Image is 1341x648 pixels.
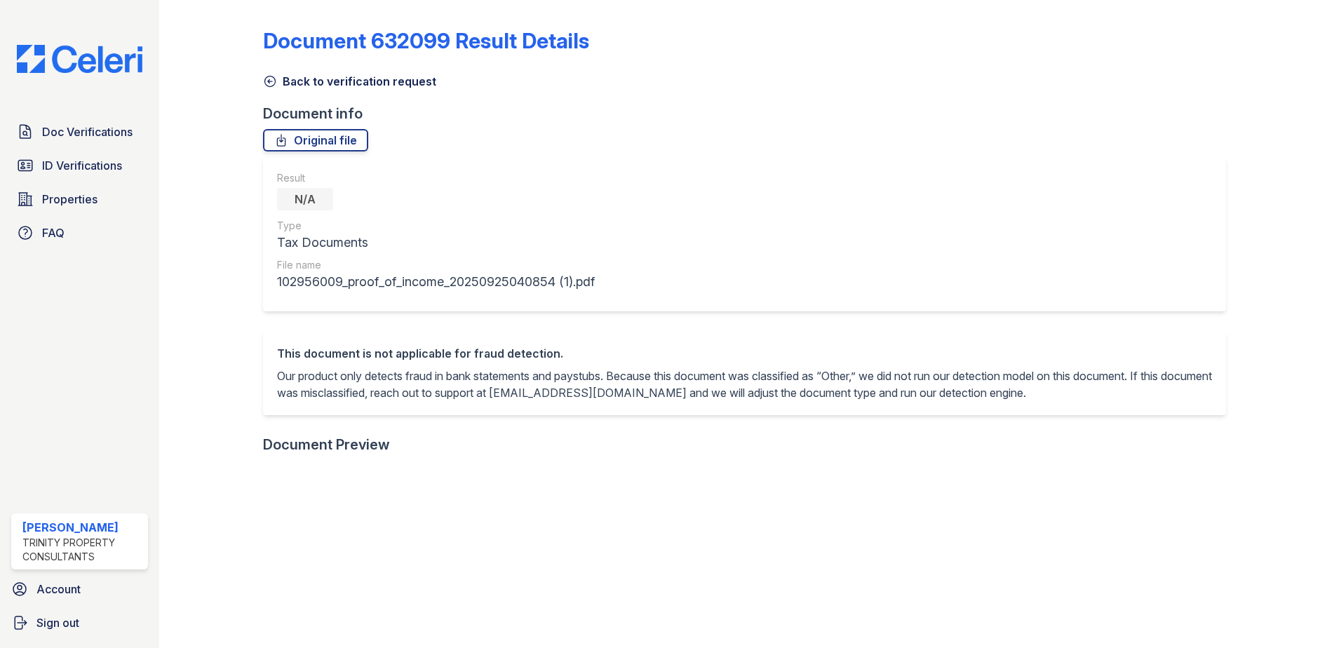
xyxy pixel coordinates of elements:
a: Account [6,575,154,603]
a: Document 632099 Result Details [263,28,589,53]
div: [PERSON_NAME] [22,519,142,536]
div: Tax Documents [277,233,595,252]
div: Trinity Property Consultants [22,536,142,564]
div: Document info [263,104,1237,123]
p: Our product only detects fraud in bank statements and paystubs. Because this document was classif... [277,367,1212,401]
span: FAQ [42,224,65,241]
a: Back to verification request [263,73,436,90]
img: CE_Logo_Blue-a8612792a0a2168367f1c8372b55b34899dd931a85d93a1a3d3e32e68fde9ad4.png [6,45,154,73]
a: Doc Verifications [11,118,148,146]
div: Result [277,171,595,185]
div: Document Preview [263,435,390,454]
div: File name [277,258,595,272]
span: Account [36,581,81,598]
a: FAQ [11,219,148,247]
a: ID Verifications [11,151,148,180]
span: Properties [42,191,97,208]
a: Properties [11,185,148,213]
span: ID Verifications [42,157,122,174]
a: Original file [263,129,368,151]
span: Doc Verifications [42,123,133,140]
a: Sign out [6,609,154,637]
div: 102956009_proof_of_income_20250925040854 (1).pdf [277,272,595,292]
div: N/A [277,188,333,210]
span: Sign out [36,614,79,631]
div: This document is not applicable for fraud detection. [277,345,1212,362]
div: Type [277,219,595,233]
